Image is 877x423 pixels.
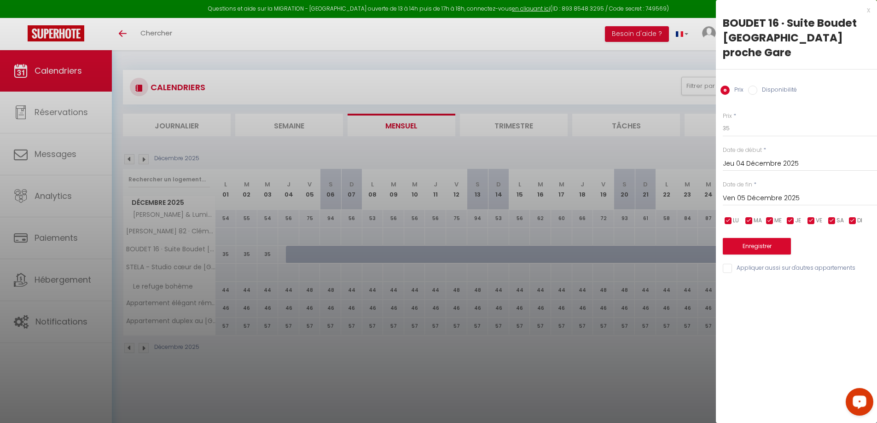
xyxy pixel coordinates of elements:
[723,180,752,189] label: Date de fin
[757,86,797,96] label: Disponibilité
[723,146,762,155] label: Date de début
[716,5,870,16] div: x
[733,216,739,225] span: LU
[857,216,862,225] span: DI
[774,216,782,225] span: ME
[723,16,870,60] div: BOUDET 16 · Suite Boudet [GEOGRAPHIC_DATA] proche Gare
[838,384,877,423] iframe: LiveChat chat widget
[816,216,822,225] span: VE
[795,216,801,225] span: JE
[754,216,762,225] span: MA
[836,216,844,225] span: SA
[723,112,732,121] label: Prix
[723,238,791,255] button: Enregistrer
[730,86,743,96] label: Prix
